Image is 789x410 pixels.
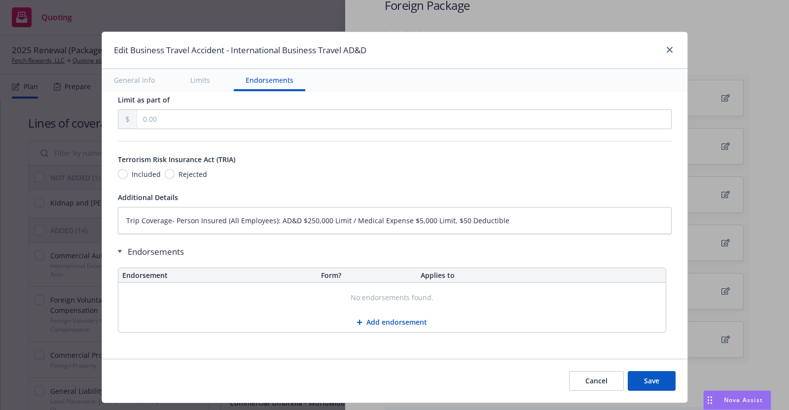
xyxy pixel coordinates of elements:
[569,371,624,391] button: Cancel
[179,69,222,91] button: Limits
[118,169,128,179] input: Included
[118,95,170,104] span: Limit as part of
[118,246,666,258] div: Endorsements
[118,312,666,332] button: Add endorsement
[137,110,671,129] input: 0.00
[118,193,178,202] span: Additional Details
[118,268,318,283] th: Endorsement
[179,169,207,179] span: Rejected
[118,207,672,234] textarea: Trip Coverage- Person Insured (All Employees): AD&D $250,000 Limit / Medical Expense $5,000 Limit...
[417,268,666,283] th: Applies to
[628,371,676,391] button: Save
[132,169,161,179] span: Included
[234,69,305,91] button: Endorsements
[317,268,417,283] th: Form?
[114,44,366,57] h1: Edit Business Travel Accident - International Business Travel AD&D
[102,69,167,91] button: General info
[118,155,235,164] span: Terrorism Risk Insurance Act (TRIA)
[351,293,433,303] span: No endorsements found.
[724,396,763,404] span: Nova Assist
[165,169,175,179] input: Rejected
[664,44,676,56] a: close
[703,390,771,410] button: Nova Assist
[704,391,716,410] div: Drag to move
